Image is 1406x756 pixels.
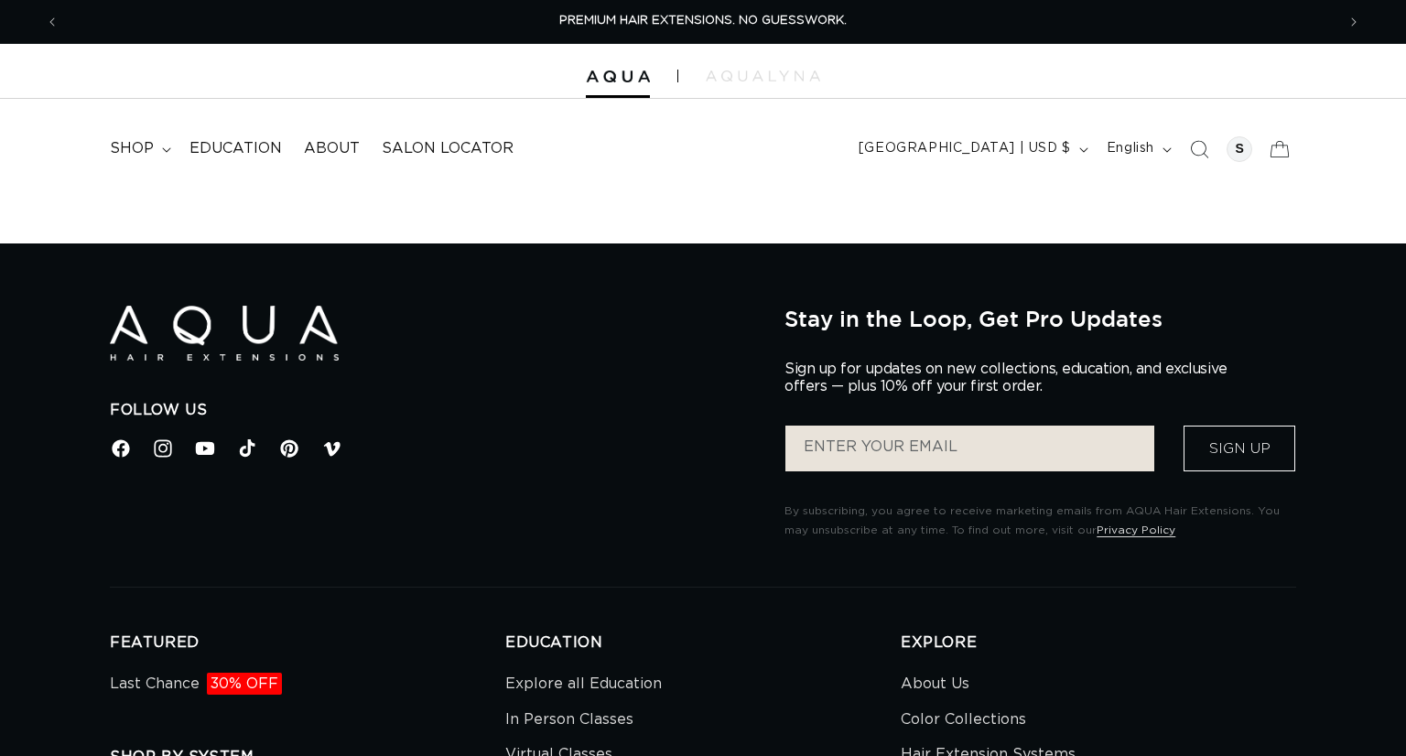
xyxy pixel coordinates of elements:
[1184,426,1295,471] button: Sign Up
[110,671,282,702] a: Last Chance30% OFF
[586,70,650,83] img: Aqua Hair Extensions
[859,139,1071,158] span: [GEOGRAPHIC_DATA] | USD $
[505,633,901,653] h2: EDUCATION
[178,128,293,169] a: Education
[1107,139,1154,158] span: English
[848,132,1096,167] button: [GEOGRAPHIC_DATA] | USD $
[706,70,820,81] img: aqualyna.com
[505,702,633,738] a: In Person Classes
[784,502,1296,541] p: By subscribing, you agree to receive marketing emails from AQUA Hair Extensions. You may unsubscr...
[1097,524,1175,535] a: Privacy Policy
[1096,132,1179,167] button: English
[784,306,1296,331] h2: Stay in the Loop, Get Pro Updates
[784,361,1242,395] p: Sign up for updates on new collections, education, and exclusive offers — plus 10% off your first...
[1334,5,1374,39] button: Next announcement
[110,633,505,653] h2: FEATURED
[559,15,847,27] span: PREMIUM HAIR EXTENSIONS. NO GUESSWORK.
[785,426,1154,471] input: ENTER YOUR EMAIL
[901,702,1026,738] a: Color Collections
[110,139,154,158] span: shop
[901,633,1296,653] h2: EXPLORE
[304,139,360,158] span: About
[110,306,339,362] img: Aqua Hair Extensions
[293,128,371,169] a: About
[505,671,662,702] a: Explore all Education
[901,671,969,702] a: About Us
[99,128,178,169] summary: shop
[110,401,757,420] h2: Follow Us
[189,139,282,158] span: Education
[32,5,72,39] button: Previous announcement
[382,139,514,158] span: Salon Locator
[1179,129,1219,169] summary: Search
[371,128,525,169] a: Salon Locator
[207,673,282,695] span: 30% OFF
